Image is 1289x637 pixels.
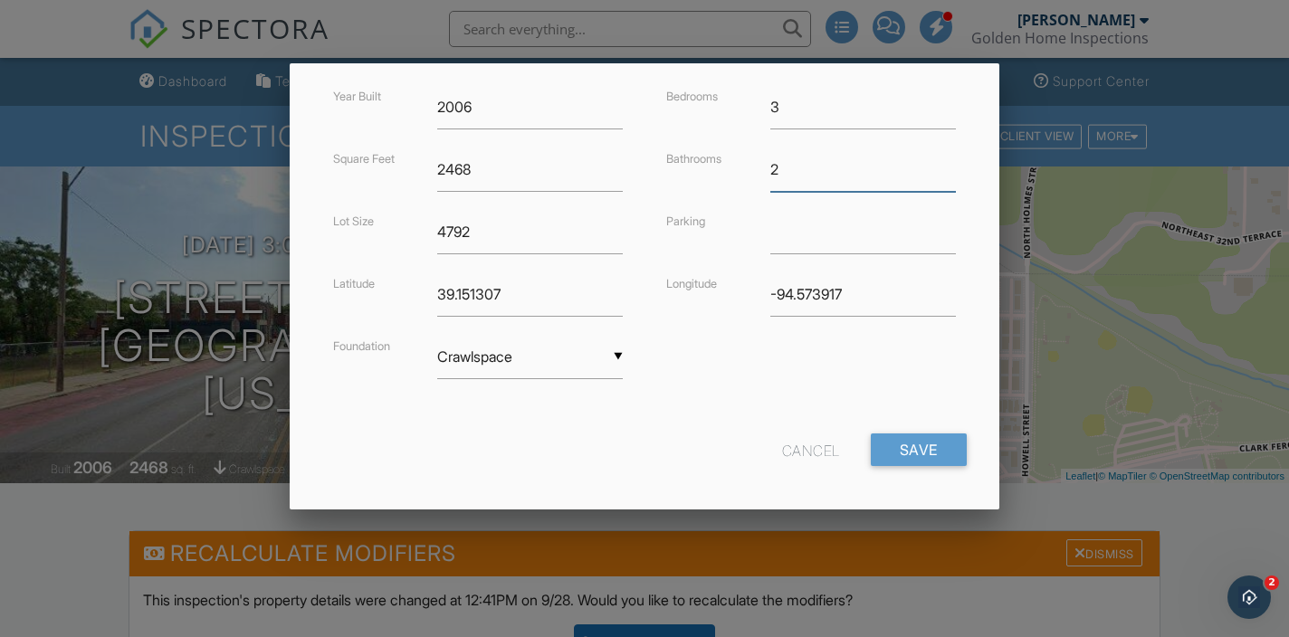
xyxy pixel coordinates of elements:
[782,433,840,466] div: Cancel
[666,214,705,228] label: Parking
[871,433,967,466] input: Save
[1265,575,1279,590] span: 2
[1227,575,1271,619] iframe: Intercom live chat
[333,90,381,103] label: Year Built
[666,152,721,166] label: Bathrooms
[333,152,395,166] label: Square Feet
[666,277,717,290] label: Longitude
[333,277,375,290] label: Latitude
[666,90,718,103] label: Bedrooms
[333,339,390,353] label: Foundation
[333,214,374,228] label: Lot Size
